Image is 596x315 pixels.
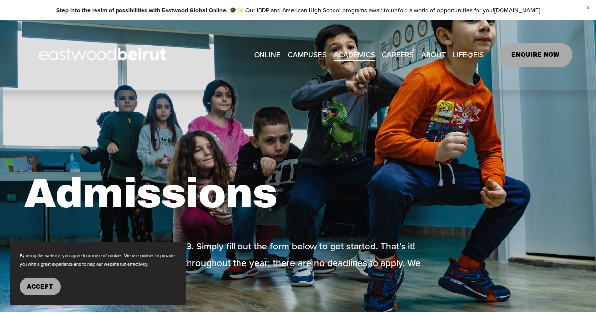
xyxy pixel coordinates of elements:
[499,43,572,67] a: ENQUIRE NOW
[494,6,540,14] a: [DOMAIN_NAME]
[334,48,375,62] span: ACADEMICS
[334,48,375,63] a: folder dropdown
[421,48,446,63] a: folder dropdown
[421,48,446,62] span: ABOUT
[382,48,414,63] a: CAREERS
[20,278,61,295] button: Accept
[27,283,53,290] span: Accept
[288,48,327,62] span: CAMPUSES
[254,48,281,63] a: ONLINE
[24,238,434,289] p: Applying to Eastwood is as easy as 1-2-3. Simply fill out the form below to get started. That’s i...
[453,48,484,63] a: folder dropdown
[453,48,484,62] span: LIFE@EIS
[24,30,184,80] img: EastwoodIS Global Site
[20,252,176,268] p: By using this website, you agree to our use of cookies. We use cookies to provide you with a grea...
[24,169,572,219] h1: Admissions
[10,242,186,305] section: Cookie banner
[288,48,327,63] a: folder dropdown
